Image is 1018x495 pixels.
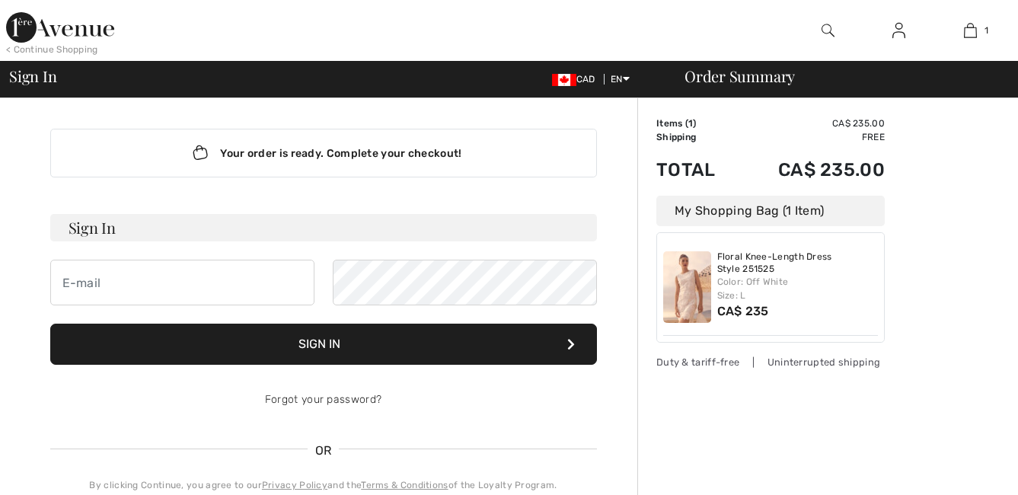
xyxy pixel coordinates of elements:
[50,129,597,177] div: Your order is ready. Complete your checkout!
[984,24,988,37] span: 1
[6,12,114,43] img: 1ère Avenue
[50,260,314,305] input: E-mail
[611,74,630,85] span: EN
[892,21,905,40] img: My Info
[738,117,885,130] td: CA$ 235.00
[361,480,448,490] a: Terms & Conditions
[265,393,381,406] a: Forgot your password?
[6,43,98,56] div: < Continue Shopping
[656,355,885,369] div: Duty & tariff-free | Uninterrupted shipping
[552,74,576,86] img: Canadian Dollar
[656,130,738,144] td: Shipping
[880,21,917,40] a: Sign In
[656,117,738,130] td: Items ( )
[688,118,693,129] span: 1
[738,130,885,144] td: Free
[935,21,1005,40] a: 1
[656,144,738,196] td: Total
[50,214,597,241] h3: Sign In
[666,69,1009,84] div: Order Summary
[717,304,769,318] span: CA$ 235
[308,442,340,460] span: OR
[50,478,597,492] div: By clicking Continue, you agree to our and the of the Loyalty Program.
[656,196,885,226] div: My Shopping Bag (1 Item)
[663,251,711,323] img: Floral Knee-Length Dress Style 251525
[738,144,885,196] td: CA$ 235.00
[717,275,879,302] div: Color: Off White Size: L
[964,21,977,40] img: My Bag
[9,69,56,84] span: Sign In
[822,21,835,40] img: search the website
[552,74,602,85] span: CAD
[50,324,597,365] button: Sign In
[717,251,879,275] a: Floral Knee-Length Dress Style 251525
[262,480,327,490] a: Privacy Policy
